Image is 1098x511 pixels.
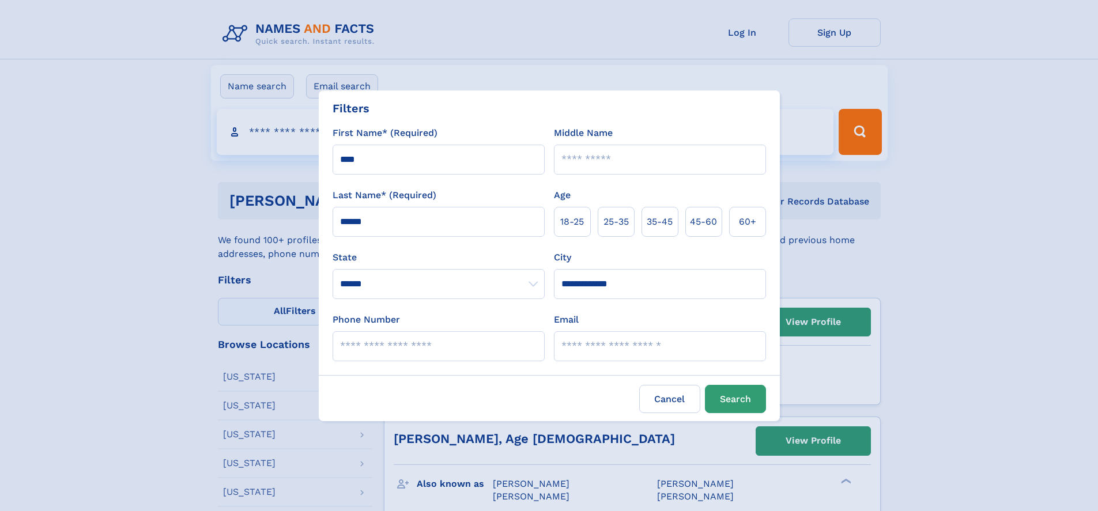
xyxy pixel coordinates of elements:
label: Middle Name [554,126,613,140]
label: Email [554,313,579,327]
span: 18‑25 [560,215,584,229]
span: 35‑45 [647,215,673,229]
button: Search [705,385,766,413]
label: State [333,251,545,264]
span: 60+ [739,215,756,229]
span: 45‑60 [690,215,717,229]
label: City [554,251,571,264]
label: Age [554,188,571,202]
div: Filters [333,100,369,117]
label: Last Name* (Required) [333,188,436,202]
label: First Name* (Required) [333,126,437,140]
span: 25‑35 [603,215,629,229]
label: Phone Number [333,313,400,327]
label: Cancel [639,385,700,413]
